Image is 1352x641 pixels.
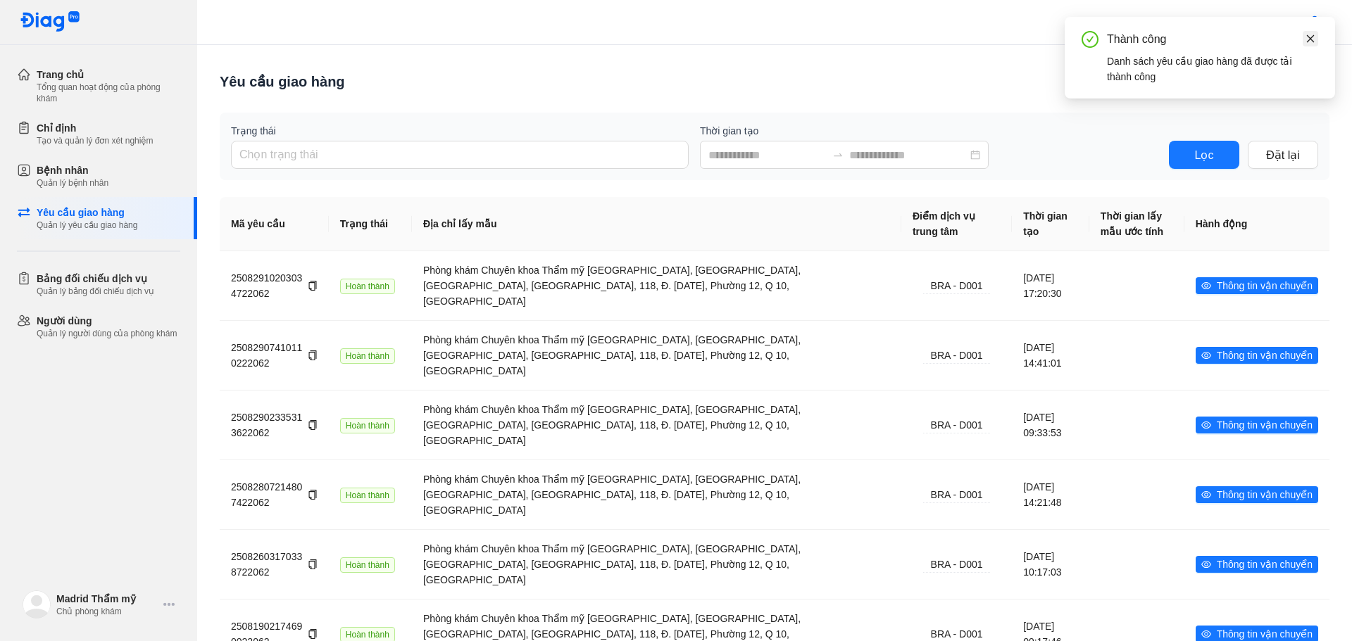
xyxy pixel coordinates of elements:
[56,606,158,617] div: Chủ phòng khám
[340,488,395,503] span: Hoàn thành
[37,314,177,328] div: Người dùng
[1196,277,1318,294] button: eyeThông tin vận chuyển
[1266,146,1300,164] span: Đặt lại
[308,420,318,430] span: copy
[1201,420,1211,430] span: eye
[231,340,318,371] div: 25082907410110222062
[1201,629,1211,639] span: eye
[340,279,395,294] span: Hoàn thành
[423,541,890,588] div: Phòng khám Chuyên khoa Thẩm mỹ [GEOGRAPHIC_DATA], [GEOGRAPHIC_DATA], [GEOGRAPHIC_DATA], [GEOGRAPH...
[308,350,318,360] span: copy
[37,177,108,189] div: Quản lý bệnh nhân
[37,163,108,177] div: Bệnh nhân
[1107,53,1318,84] div: Danh sách yêu cầu giao hàng đã được tải thành công
[923,487,990,503] div: BRA - D001
[308,281,318,291] span: copy
[901,197,1012,251] th: Điểm dịch vụ trung tâm
[1169,141,1239,169] button: Lọc
[923,348,990,364] div: BRA - D001
[37,121,153,135] div: Chỉ định
[923,278,990,294] div: BRA - D001
[231,410,318,440] div: 25082902335313622062
[56,592,158,606] div: Madrid Thẩm mỹ
[37,82,180,104] div: Tổng quan hoạt động của phòng khám
[20,11,80,33] img: logo
[1012,390,1089,459] td: [DATE] 09:33:53
[1217,278,1313,293] span: Thông tin vận chuyển
[1012,251,1089,320] td: [DATE] 17:20:30
[37,328,177,339] div: Quản lý người dùng của phòng khám
[340,557,395,573] span: Hoàn thành
[832,149,844,160] span: to
[1196,556,1318,573] button: eyeThông tin vận chuyển
[308,629,318,639] span: copy
[700,124,1158,138] label: Thời gian tạo
[1306,34,1315,44] span: close
[1012,320,1089,390] td: [DATE] 14:41:01
[1217,348,1313,363] span: Thông tin vận chuyển
[423,262,890,309] div: Phòng khám Chuyên khoa Thẩm mỹ [GEOGRAPHIC_DATA], [GEOGRAPHIC_DATA], [GEOGRAPHIC_DATA], [GEOGRAPH...
[220,72,345,91] div: Yêu cầu giao hàng
[1107,31,1318,48] div: Thành công
[1196,417,1318,433] button: eyeThông tin vận chuyển
[1201,281,1211,291] span: eye
[1195,146,1214,164] span: Lọc
[308,490,318,500] span: copy
[340,348,395,364] span: Hoàn thành
[1201,490,1211,500] span: eye
[308,559,318,569] span: copy
[231,270,318,301] div: 25082910203034722062
[423,332,890,379] div: Phòng khám Chuyên khoa Thẩm mỹ [GEOGRAPHIC_DATA], [GEOGRAPHIC_DATA], [GEOGRAPHIC_DATA], [GEOGRAPH...
[1012,197,1089,251] th: Thời gian tạo
[340,418,395,433] span: Hoàn thành
[1012,529,1089,599] td: [DATE] 10:17:03
[37,286,154,297] div: Quản lý bảng đối chiếu dịch vụ
[231,479,318,510] div: 25082807214807422062
[1196,486,1318,503] button: eyeThông tin vận chuyển
[832,149,844,160] span: swap-right
[37,205,137,220] div: Yêu cầu giao hàng
[37,272,154,286] div: Bảng đối chiếu dịch vụ
[1217,417,1313,433] span: Thông tin vận chuyển
[1201,559,1211,569] span: eye
[1184,197,1329,251] th: Hành động
[1248,141,1318,169] button: Đặt lại
[1089,197,1184,251] th: Thời gian lấy mẫu ước tính
[1217,487,1313,502] span: Thông tin vận chuyển
[923,557,990,573] div: BRA - D001
[329,197,412,251] th: Trạng thái
[37,135,153,146] div: Tạo và quản lý đơn xét nghiệm
[412,197,901,251] th: Địa chỉ lấy mẫu
[220,197,329,251] th: Mã yêu cầu
[1082,31,1098,48] span: check-circle
[423,471,890,518] div: Phòng khám Chuyên khoa Thẩm mỹ [GEOGRAPHIC_DATA], [GEOGRAPHIC_DATA], [GEOGRAPHIC_DATA], [GEOGRAPH...
[37,68,180,82] div: Trang chủ
[231,549,318,580] div: 25082603170338722062
[423,402,890,448] div: Phòng khám Chuyên khoa Thẩm mỹ [GEOGRAPHIC_DATA], [GEOGRAPHIC_DATA], [GEOGRAPHIC_DATA], [GEOGRAPH...
[1217,557,1313,572] span: Thông tin vận chuyển
[1012,459,1089,529] td: [DATE] 14:21:48
[1201,350,1211,360] span: eye
[231,124,689,138] label: Trạng thái
[923,417,990,433] div: BRA - D001
[1196,347,1318,364] button: eyeThông tin vận chuyển
[23,590,51,618] img: logo
[37,220,137,231] div: Quản lý yêu cầu giao hàng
